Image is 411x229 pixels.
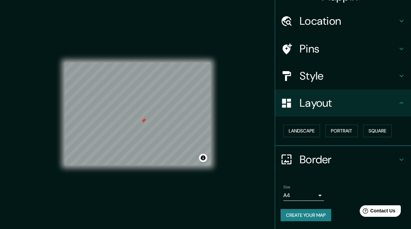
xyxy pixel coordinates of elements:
button: Square [363,125,392,137]
button: Toggle attribution [199,154,207,162]
div: Layout [275,89,411,117]
h4: Style [300,69,397,83]
div: Border [275,146,411,173]
iframe: Help widget launcher [351,203,404,222]
button: Portrait [325,125,358,137]
div: Location [275,7,411,35]
h4: Border [300,153,397,166]
h4: Location [300,14,397,28]
button: Create your map [281,209,331,222]
div: Pins [275,35,411,62]
h4: Layout [300,96,397,110]
label: Size [283,184,290,190]
h4: Pins [300,42,397,56]
div: Style [275,62,411,89]
div: A4 [283,190,324,201]
button: Landscape [283,125,320,137]
canvas: Map [65,62,211,165]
